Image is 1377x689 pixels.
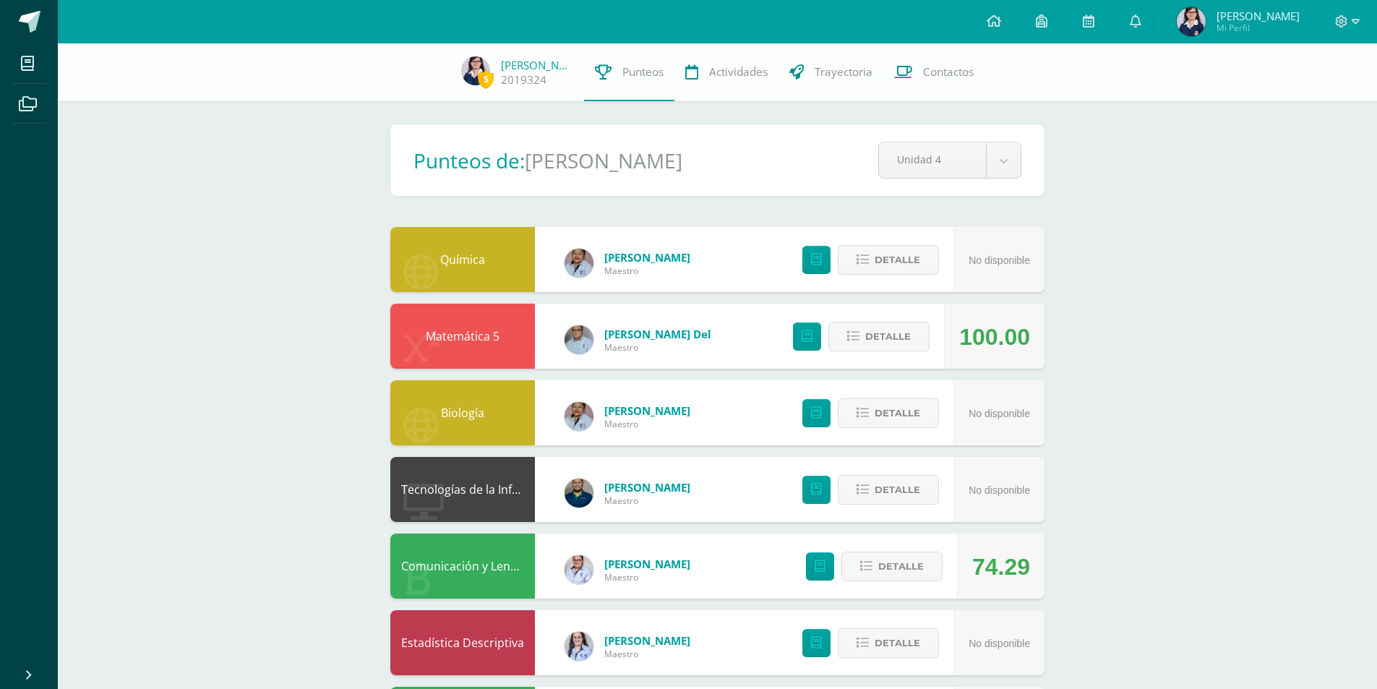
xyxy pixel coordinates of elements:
[501,58,573,72] a: [PERSON_NAME]
[604,265,690,277] span: Maestro
[969,408,1030,419] span: No disponible
[865,323,911,350] span: Detalle
[841,552,943,581] button: Detalle
[565,402,593,431] img: f9f79b6582c409e48e29a3a1ed6b6674.png
[879,142,1021,178] a: Unidad 4
[501,72,546,87] a: 2019324
[959,304,1030,369] div: 100.00
[875,247,920,273] span: Detalle
[565,479,593,508] img: d75c63bec02e1283ee24e764633d115c.png
[461,56,490,85] img: 4c589216f79d70e51ac5d327332eee76.png
[778,43,883,101] a: Trayectoria
[838,398,939,428] button: Detalle
[604,571,690,583] span: Maestro
[1217,9,1300,23] span: [PERSON_NAME]
[604,648,690,660] span: Maestro
[390,380,535,445] div: Biología
[622,64,664,80] span: Punteos
[604,341,711,354] span: Maestro
[897,142,968,176] span: Unidad 4
[565,632,593,661] img: 52a0b50beff1af3ace29594c9520a362.png
[674,43,778,101] a: Actividades
[875,400,920,427] span: Detalle
[584,43,674,101] a: Punteos
[878,553,924,580] span: Detalle
[413,147,525,174] h1: Punteos de:
[972,534,1030,599] div: 74.29
[604,327,711,341] span: [PERSON_NAME] del
[838,475,939,505] button: Detalle
[478,70,494,88] span: 5
[1217,22,1300,34] span: Mi Perfil
[390,610,535,675] div: Estadística Descriptiva
[604,418,690,430] span: Maestro
[709,64,768,80] span: Actividades
[875,476,920,503] span: Detalle
[883,43,985,101] a: Contactos
[565,325,593,354] img: 9bda7905687ab488ca4bd408901734b0.png
[604,557,690,571] span: [PERSON_NAME]
[1177,7,1206,36] img: 4c589216f79d70e51ac5d327332eee76.png
[838,628,939,658] button: Detalle
[525,147,682,174] h1: [PERSON_NAME]
[969,254,1030,266] span: No disponible
[815,64,872,80] span: Trayectoria
[390,227,535,292] div: Química
[390,534,535,599] div: Comunicación y Lenguaje L3 (Inglés) 5
[390,304,535,369] div: Matemática 5
[604,480,690,495] span: [PERSON_NAME]
[604,495,690,507] span: Maestro
[604,633,690,648] span: [PERSON_NAME]
[875,630,920,656] span: Detalle
[565,555,593,584] img: 2ae3b50cfd2585439a92959790b77830.png
[390,457,535,522] div: Tecnologías de la Información y la Comunicación 5
[838,245,939,275] button: Detalle
[565,249,593,278] img: f9f79b6582c409e48e29a3a1ed6b6674.png
[604,403,690,418] span: [PERSON_NAME]
[604,250,690,265] span: [PERSON_NAME]
[923,64,974,80] span: Contactos
[828,322,930,351] button: Detalle
[969,484,1030,496] span: No disponible
[969,638,1030,649] span: No disponible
